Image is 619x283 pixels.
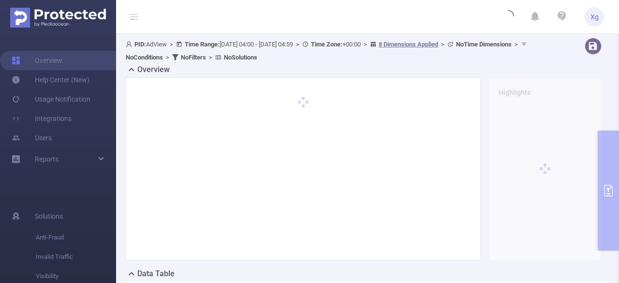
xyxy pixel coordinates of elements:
[12,128,52,148] a: Users
[311,41,342,48] b: Time Zone:
[206,54,215,61] span: >
[379,41,438,48] u: 8 Dimensions Applied
[12,109,72,128] a: Integrations
[438,41,447,48] span: >
[10,8,106,28] img: Protected Media
[181,54,206,61] b: No Filters
[35,149,59,169] a: Reports
[126,54,163,61] b: No Conditions
[12,89,90,109] a: Usage Notification
[35,155,59,163] span: Reports
[36,228,116,247] span: Anti-Fraud
[36,247,116,267] span: Invalid Traffic
[224,54,257,61] b: No Solutions
[12,51,62,70] a: Overview
[590,7,599,27] span: Xg
[137,64,170,75] h2: Overview
[12,70,89,89] a: Help Center (New)
[293,41,302,48] span: >
[361,41,370,48] span: >
[456,41,512,48] b: No Time Dimensions
[126,41,530,61] span: AdView [DATE] 04:00 - [DATE] 04:59 +00:00
[137,268,175,280] h2: Data Table
[163,54,172,61] span: >
[134,41,146,48] b: PID:
[35,207,63,226] span: Solutions
[126,41,134,47] i: icon: user
[502,10,514,24] i: icon: loading
[512,41,521,48] span: >
[185,41,220,48] b: Time Range:
[167,41,176,48] span: >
